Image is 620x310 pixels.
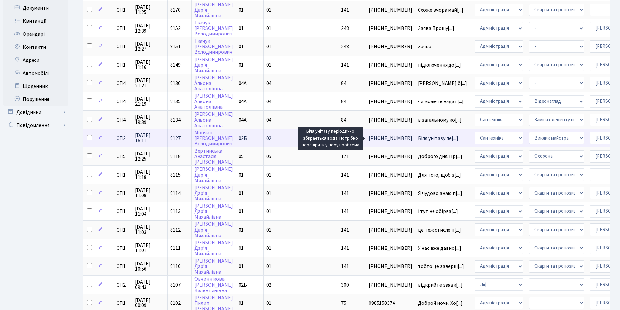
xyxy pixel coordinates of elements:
[418,263,464,270] span: тобто це заверш[...]
[170,245,181,252] span: 8111
[194,257,233,276] a: [PERSON_NAME]Дар’яМихайлівна
[239,153,244,160] span: 05
[170,190,181,197] span: 8114
[135,5,165,15] span: [DATE] 11:25
[194,92,233,111] a: [PERSON_NAME]АльонаАнатоліївна
[170,208,181,215] span: 8113
[341,25,349,32] span: 248
[418,25,454,32] span: Заява Прошу[...]
[298,127,363,150] div: Біля унітазу періодично збирається вода. Потрібно перевірити у чому проблема
[239,61,244,69] span: 01
[266,80,271,87] span: 04
[369,172,412,178] span: [PHONE_NUMBER]
[266,61,271,69] span: 01
[418,281,462,289] span: відкрийте заявк[...]
[135,78,165,88] span: [DATE] 21:21
[135,96,165,107] span: [DATE] 21:19
[117,172,130,178] span: СП1
[239,116,247,124] span: 04А
[266,153,271,160] span: 05
[239,25,244,32] span: 01
[369,26,412,31] span: [PHONE_NUMBER]
[135,169,165,180] span: [DATE] 11:18
[117,191,130,196] span: СП1
[3,28,68,41] a: Орендарі
[117,99,130,104] span: СП4
[266,190,271,197] span: 01
[170,98,181,105] span: 8135
[135,279,165,290] span: [DATE] 09:43
[266,171,271,179] span: 01
[117,209,130,214] span: СП1
[418,171,461,179] span: Для того, щоб з[...]
[117,117,130,123] span: СП4
[170,281,181,289] span: 8107
[135,206,165,217] span: [DATE] 11:04
[135,151,165,162] span: [DATE] 12:25
[117,264,130,269] span: СП1
[341,43,349,50] span: 248
[135,115,165,125] span: [DATE] 19:39
[341,281,349,289] span: 300
[170,61,181,69] span: 8149
[418,190,462,197] span: Я чудово знаю п[...]
[194,129,233,147] a: Мовчан[PERSON_NAME]Володимирович
[194,202,233,221] a: [PERSON_NAME]Дар’яМихайлівна
[266,300,271,307] span: 01
[194,19,233,37] a: Ткачук[PERSON_NAME]Володимирович
[170,263,181,270] span: 8110
[117,136,130,141] span: СП2
[369,246,412,251] span: [PHONE_NUMBER]
[341,226,349,234] span: 141
[194,37,233,56] a: Ткачук[PERSON_NAME]Володимирович
[239,7,244,14] span: 01
[369,136,412,141] span: [PHONE_NUMBER]
[194,74,233,92] a: [PERSON_NAME]АльонаАнатоліївна
[369,44,412,49] span: [PHONE_NUMBER]
[170,43,181,50] span: 8151
[369,209,412,214] span: [PHONE_NUMBER]
[3,54,68,67] a: Адреси
[341,245,349,252] span: 141
[418,226,461,234] span: це теж стисле п[...]
[170,226,181,234] span: 8112
[266,98,271,105] span: 04
[266,135,271,142] span: 02
[418,44,469,49] span: Заява
[170,300,181,307] span: 8102
[341,153,349,160] span: 171
[239,80,247,87] span: 04А
[135,60,165,70] span: [DATE] 11:16
[194,147,233,166] a: ВертинськаАнастасія[PERSON_NAME]
[239,208,244,215] span: 01
[369,99,412,104] span: [PHONE_NUMBER]
[341,190,349,197] span: 141
[3,41,68,54] a: Контакти
[135,243,165,253] span: [DATE] 11:01
[117,282,130,288] span: СП2
[266,208,271,215] span: 01
[170,80,181,87] span: 8136
[135,298,165,308] span: [DATE] 00:09
[239,263,244,270] span: 01
[194,276,233,294] a: Овчиннікова[PERSON_NAME]Валентинівна
[369,62,412,68] span: [PHONE_NUMBER]
[418,98,464,105] span: чи можете надат[...]
[239,300,244,307] span: 01
[418,7,463,14] span: Схоже вчора май[...]
[3,67,68,80] a: Автомобілі
[341,61,349,69] span: 141
[3,15,68,28] a: Квитанції
[170,171,181,179] span: 8115
[266,116,271,124] span: 04
[170,116,181,124] span: 8134
[135,188,165,198] span: [DATE] 11:08
[369,7,412,13] span: [PHONE_NUMBER]
[117,26,130,31] span: СП1
[266,281,271,289] span: 02
[418,135,458,142] span: Біля унітазу пе[...]
[341,208,349,215] span: 141
[369,301,412,306] span: 0985158374
[239,171,244,179] span: 01
[239,226,244,234] span: 01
